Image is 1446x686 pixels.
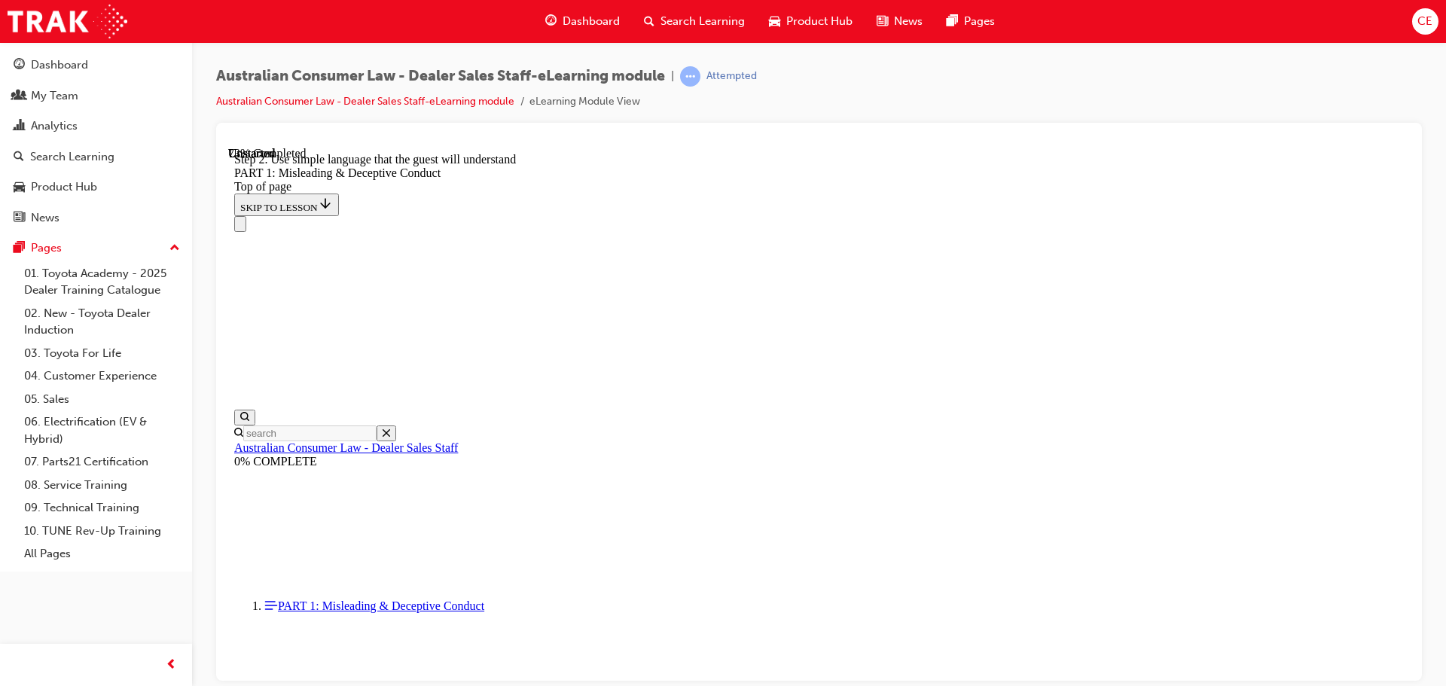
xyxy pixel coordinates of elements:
[14,181,25,194] span: car-icon
[30,148,114,166] div: Search Learning
[1417,13,1432,30] span: CE
[6,33,1176,47] div: Top of page
[31,239,62,257] div: Pages
[18,302,186,342] a: 02. New - Toyota Dealer Induction
[31,178,97,196] div: Product Hub
[14,151,24,164] span: search-icon
[757,6,865,37] a: car-iconProduct Hub
[706,69,757,84] div: Attempted
[529,93,640,111] li: eLearning Module View
[644,12,654,31] span: search-icon
[166,656,177,675] span: prev-icon
[6,6,1176,20] div: Step 2. Use simple language that the guest will understand
[18,410,186,450] a: 06. Electrification (EV & Hybrid)
[6,82,186,110] a: My Team
[14,242,25,255] span: pages-icon
[18,388,186,411] a: 05. Sales
[14,90,25,103] span: people-icon
[894,13,923,30] span: News
[169,239,180,258] span: up-icon
[680,66,700,87] span: learningRecordVerb_ATTEMPT-icon
[6,47,111,69] button: SKIP TO LESSON
[216,68,665,85] span: Australian Consumer Law - Dealer Sales Staff-eLearning module
[216,95,514,108] a: Australian Consumer Law - Dealer Sales Staff-eLearning module
[545,12,557,31] span: guage-icon
[6,204,186,232] a: News
[148,279,168,294] button: Close search menu
[14,212,25,225] span: news-icon
[31,56,88,74] div: Dashboard
[18,520,186,543] a: 10. TUNE Rev-Up Training
[18,364,186,388] a: 04. Customer Experience
[660,13,745,30] span: Search Learning
[12,55,105,66] span: SKIP TO LESSON
[6,234,186,262] button: Pages
[6,173,186,201] a: Product Hub
[865,6,935,37] a: news-iconNews
[18,474,186,497] a: 08. Service Training
[18,262,186,302] a: 01. Toyota Academy - 2025 Dealer Training Catalogue
[31,117,78,135] div: Analytics
[671,68,674,85] span: |
[935,6,1007,37] a: pages-iconPages
[15,279,148,294] input: Search
[6,263,27,279] button: Open search menu
[6,48,186,234] button: DashboardMy TeamAnalyticsSearch LearningProduct HubNews
[31,87,78,105] div: My Team
[877,12,888,31] span: news-icon
[6,69,18,85] button: Close navigation menu
[18,342,186,365] a: 03. Toyota For Life
[6,294,230,307] a: Australian Consumer Law - Dealer Sales Staff
[786,13,853,30] span: Product Hub
[964,13,995,30] span: Pages
[18,450,186,474] a: 07. Parts21 Certification
[14,120,25,133] span: chart-icon
[6,143,186,171] a: Search Learning
[947,12,958,31] span: pages-icon
[6,112,186,140] a: Analytics
[18,496,186,520] a: 09. Technical Training
[6,308,1176,322] div: 0% COMPLETE
[18,542,186,566] a: All Pages
[6,20,1176,33] div: PART 1: Misleading & Deceptive Conduct
[1412,8,1438,35] button: CE
[533,6,632,37] a: guage-iconDashboard
[6,51,186,79] a: Dashboard
[769,12,780,31] span: car-icon
[563,13,620,30] span: Dashboard
[632,6,757,37] a: search-iconSearch Learning
[14,59,25,72] span: guage-icon
[31,209,59,227] div: News
[8,5,127,38] img: Trak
